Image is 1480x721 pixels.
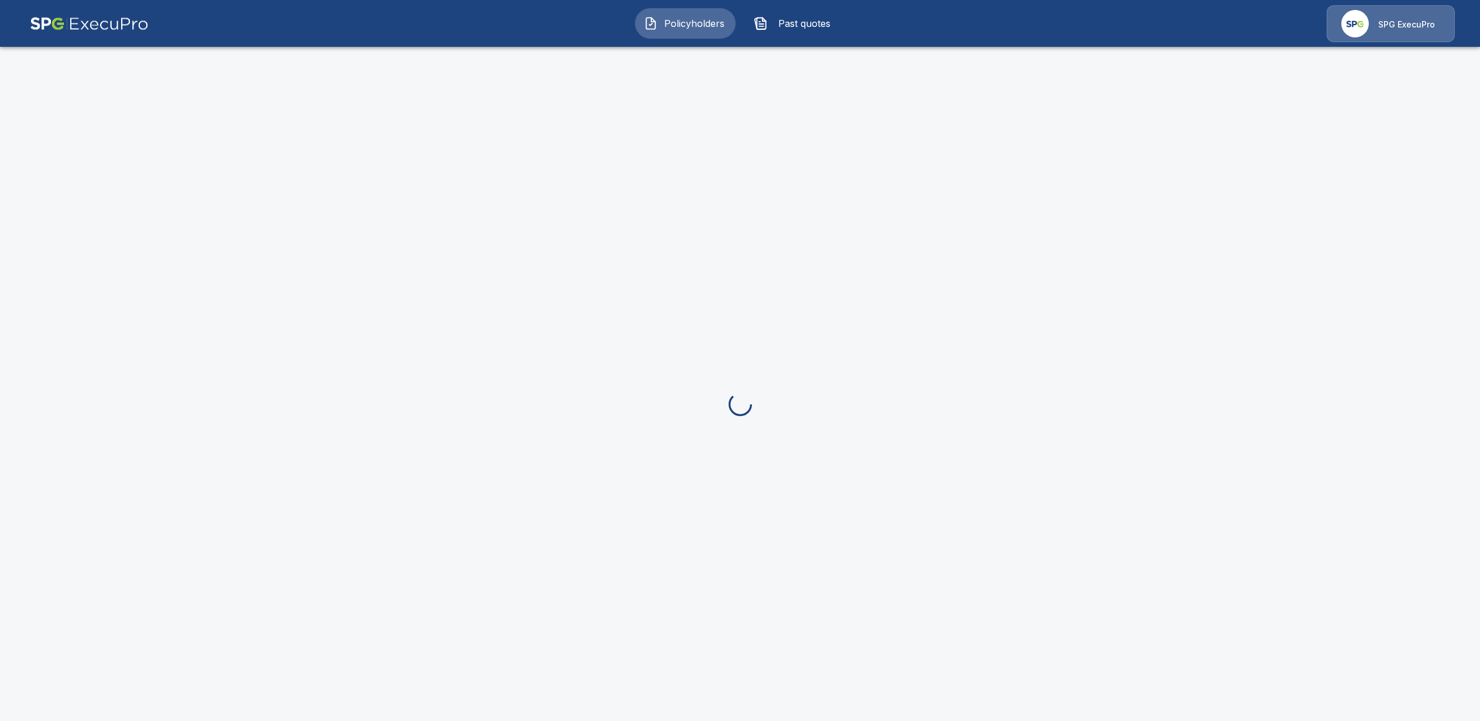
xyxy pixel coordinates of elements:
[1341,10,1369,37] img: Agency Icon
[745,8,846,39] button: Past quotes IconPast quotes
[1378,19,1435,30] p: SPG ExecuPro
[30,5,149,42] img: AA Logo
[644,16,658,30] img: Policyholders Icon
[754,16,768,30] img: Past quotes Icon
[1327,5,1455,42] a: Agency IconSPG ExecuPro
[772,16,837,30] span: Past quotes
[635,8,736,39] button: Policyholders IconPolicyholders
[662,16,727,30] span: Policyholders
